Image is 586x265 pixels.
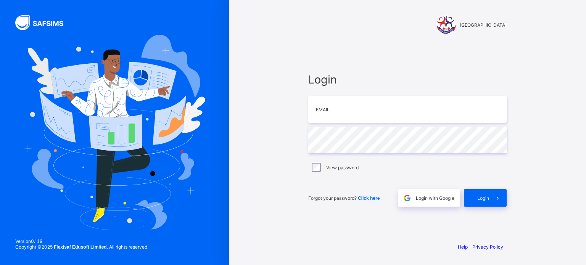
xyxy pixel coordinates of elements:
[358,196,380,201] span: Click here
[458,244,468,250] a: Help
[15,238,148,244] span: Version 0.1.19
[416,195,454,201] span: Login with Google
[477,195,489,201] span: Login
[403,194,412,202] img: google.396cfc9801f0270233282035f929180a.svg
[358,195,380,201] a: Click here
[460,22,507,28] span: [GEOGRAPHIC_DATA]
[15,15,72,30] img: SAFSIMS Logo
[472,244,503,250] a: Privacy Policy
[308,195,380,201] span: Forgot your password?
[15,244,148,250] span: Copyright © 2025 All rights reserved.
[24,35,205,230] img: Hero Image
[326,165,359,170] label: View password
[308,73,507,86] span: Login
[54,244,108,250] strong: Flexisaf Edusoft Limited.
